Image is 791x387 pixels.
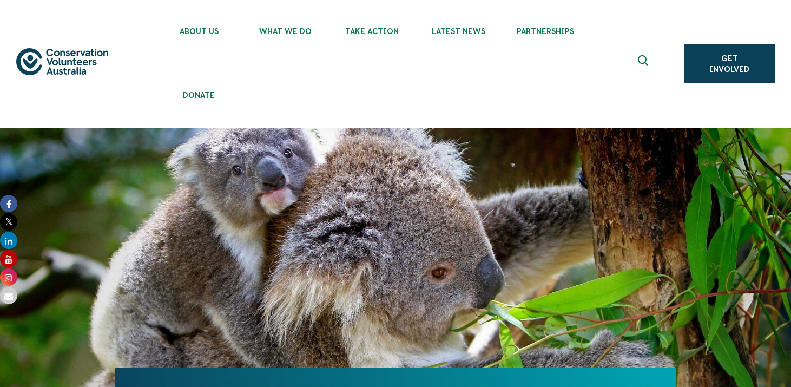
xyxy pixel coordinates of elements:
span: Take Action [329,27,416,36]
span: Expand search box [637,55,651,73]
span: Donate [156,91,242,100]
span: What We Do [242,27,329,36]
img: logo.svg [16,48,108,75]
span: Latest News [416,27,502,36]
button: Expand search box Close search box [631,51,657,77]
span: About Us [156,27,242,36]
a: Get Involved [684,44,775,83]
span: Partnerships [502,27,589,36]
